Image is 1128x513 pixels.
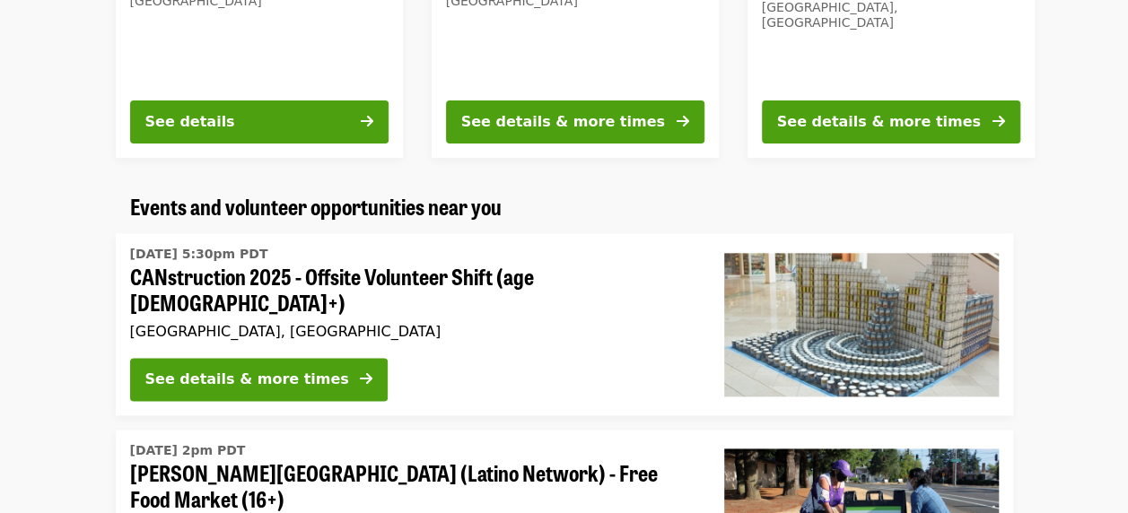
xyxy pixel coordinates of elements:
[461,111,665,133] div: See details & more times
[992,113,1005,130] i: arrow-right icon
[130,441,246,460] time: [DATE] 2pm PDT
[762,100,1020,143] button: See details & more times
[145,111,235,133] div: See details
[130,323,695,340] div: [GEOGRAPHIC_DATA], [GEOGRAPHIC_DATA]
[724,253,999,396] img: CANstruction 2025 - Offsite Volunteer Shift (age 16+) organized by Oregon Food Bank
[130,190,502,222] span: Events and volunteer opportunities near you
[361,113,373,130] i: arrow-right icon
[446,100,704,143] button: See details & more times
[360,370,372,387] i: arrow-right icon
[130,264,695,316] span: CANstruction 2025 - Offsite Volunteer Shift (age [DEMOGRAPHIC_DATA]+)
[130,460,695,512] span: [PERSON_NAME][GEOGRAPHIC_DATA] (Latino Network) - Free Food Market (16+)
[130,245,268,264] time: [DATE] 5:30pm PDT
[777,111,981,133] div: See details & more times
[116,233,1013,415] a: See details for "CANstruction 2025 - Offsite Volunteer Shift (age 16+)"
[677,113,689,130] i: arrow-right icon
[130,100,389,143] button: See details
[145,369,349,390] div: See details & more times
[130,358,388,401] button: See details & more times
